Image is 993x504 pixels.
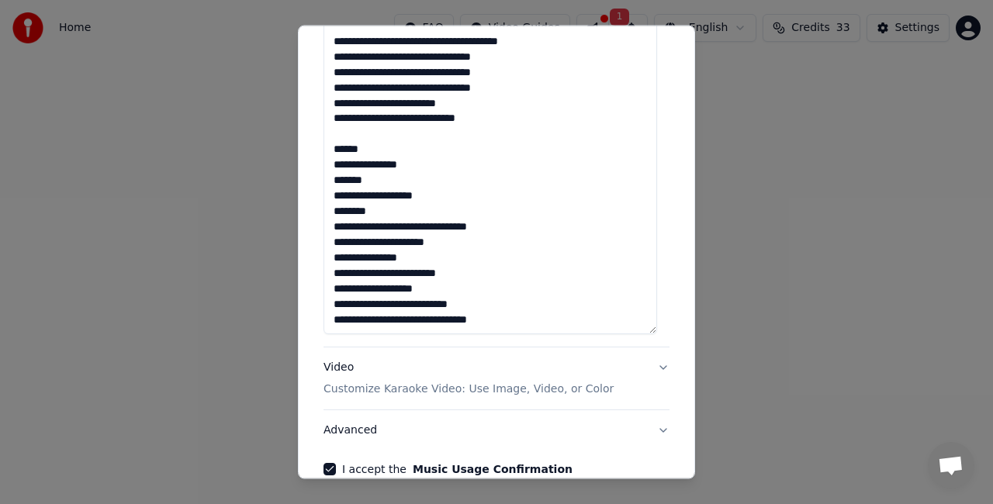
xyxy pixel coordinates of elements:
[342,464,573,475] label: I accept the
[324,381,614,397] p: Customize Karaoke Video: Use Image, Video, or Color
[324,360,614,397] div: Video
[324,347,669,409] button: VideoCustomize Karaoke Video: Use Image, Video, or Color
[324,410,669,450] button: Advanced
[413,464,573,475] button: I accept the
